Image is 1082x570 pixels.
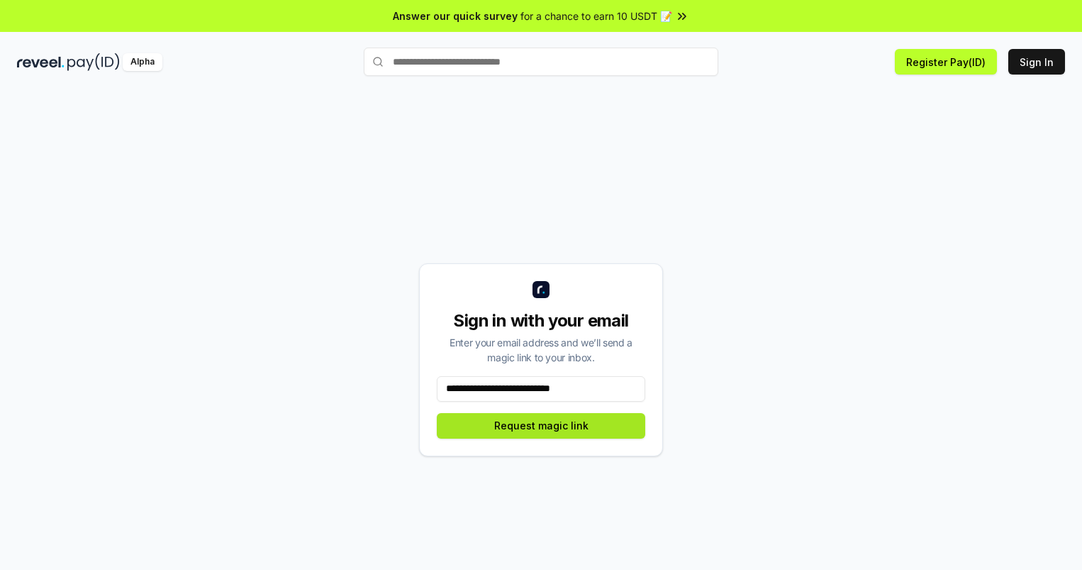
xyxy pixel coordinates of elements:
span: for a chance to earn 10 USDT 📝 [520,9,672,23]
img: reveel_dark [17,53,65,71]
div: Alpha [123,53,162,71]
img: logo_small [532,281,550,298]
button: Register Pay(ID) [895,49,997,75]
button: Sign In [1008,49,1065,75]
img: pay_id [67,53,120,71]
span: Answer our quick survey [393,9,518,23]
div: Sign in with your email [437,309,645,332]
button: Request magic link [437,413,645,439]
div: Enter your email address and we’ll send a magic link to your inbox. [437,335,645,365]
